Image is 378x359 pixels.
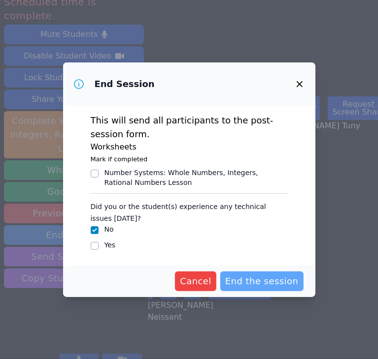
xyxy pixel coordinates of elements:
label: Yes [104,241,116,249]
p: This will send all participants to the post-session form. [91,114,288,141]
h3: Worksheets [91,141,288,153]
div: Number Systems : Whole Numbers, Integers, Rational Numbers Lesson [104,168,288,187]
button: End the session [220,271,304,291]
legend: Did you or the student(s) experience any technical issues [DATE]? [91,198,288,224]
h3: End Session [95,78,155,90]
button: Cancel [175,271,216,291]
span: End the session [225,274,299,288]
small: Mark if completed [91,155,148,163]
span: Cancel [180,274,211,288]
label: No [104,225,114,233]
